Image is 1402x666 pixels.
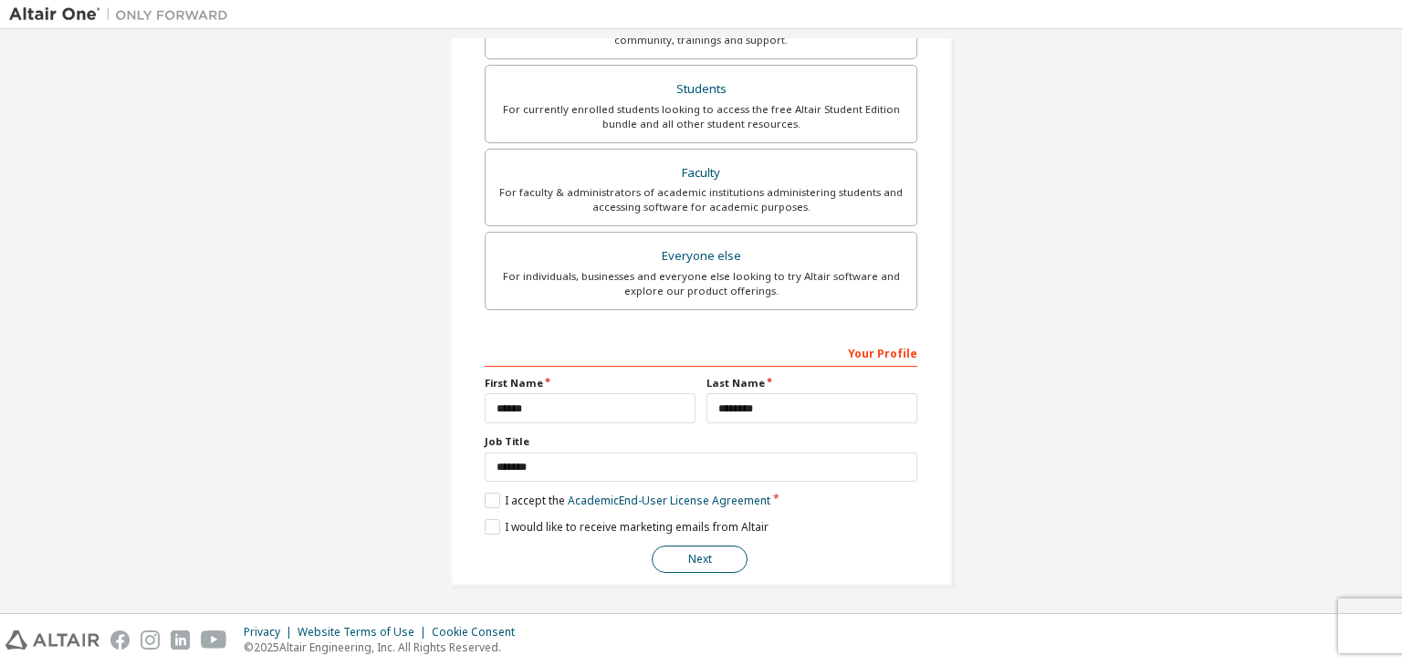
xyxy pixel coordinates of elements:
[485,493,770,508] label: I accept the
[497,161,905,186] div: Faculty
[497,77,905,102] div: Students
[9,5,237,24] img: Altair One
[497,185,905,214] div: For faculty & administrators of academic institutions administering students and accessing softwa...
[110,630,130,650] img: facebook.svg
[652,546,748,573] button: Next
[244,640,526,655] p: © 2025 Altair Engineering, Inc. All Rights Reserved.
[497,102,905,131] div: For currently enrolled students looking to access the free Altair Student Edition bundle and all ...
[432,625,526,640] div: Cookie Consent
[485,376,696,390] label: First Name
[568,493,770,508] a: Academic End-User License Agreement
[141,630,160,650] img: instagram.svg
[244,625,298,640] div: Privacy
[497,244,905,269] div: Everyone else
[298,625,432,640] div: Website Terms of Use
[171,630,190,650] img: linkedin.svg
[485,434,917,449] label: Job Title
[497,269,905,298] div: For individuals, businesses and everyone else looking to try Altair software and explore our prod...
[706,376,917,390] label: Last Name
[485,338,917,367] div: Your Profile
[201,630,227,650] img: youtube.svg
[5,630,99,650] img: altair_logo.svg
[485,519,769,535] label: I would like to receive marketing emails from Altair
